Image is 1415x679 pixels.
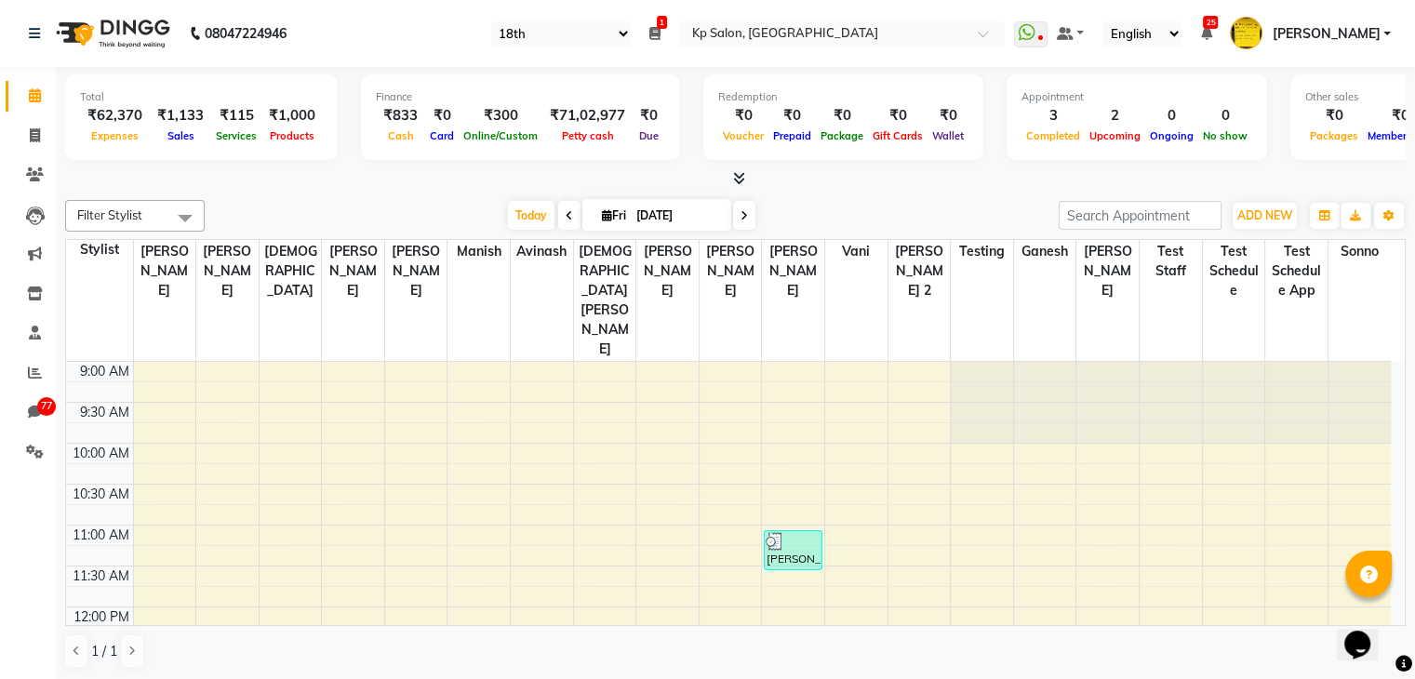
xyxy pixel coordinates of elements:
span: Products [265,129,319,142]
span: Sales [163,129,199,142]
span: [PERSON_NAME] [700,240,762,302]
div: Stylist [66,240,133,260]
span: Packages [1305,129,1363,142]
div: ₹0 [928,105,968,126]
span: Filter Stylist [77,207,142,222]
span: Expenses [87,129,143,142]
div: 11:00 AM [69,526,133,545]
div: 11:30 AM [69,566,133,586]
span: [PERSON_NAME] [1076,240,1139,302]
span: Manish [447,240,510,263]
a: 1 [649,25,661,42]
span: test staff [1140,240,1202,283]
span: Ongoing [1145,129,1198,142]
iframe: chat widget [1337,605,1396,660]
div: 9:30 AM [76,403,133,422]
span: Online/Custom [459,129,542,142]
div: ₹0 [868,105,928,126]
span: Ganesh [1014,240,1076,263]
div: ₹0 [816,105,868,126]
div: ₹833 [376,105,425,126]
div: 3 [1021,105,1085,126]
span: No show [1198,129,1252,142]
span: [PERSON_NAME] [385,240,447,302]
div: ₹0 [768,105,816,126]
div: 9:00 AM [76,362,133,381]
span: 1 / 1 [91,642,117,661]
span: Petty cash [557,129,619,142]
img: Dhiraj Mokal [1230,17,1262,49]
span: 1 [657,16,667,29]
div: ₹0 [718,105,768,126]
span: Test Schedule [1203,240,1265,302]
span: Wallet [928,129,968,142]
div: ₹0 [425,105,459,126]
div: ₹0 [1305,105,1363,126]
span: [PERSON_NAME] [134,240,196,302]
span: Package [816,129,868,142]
a: 25 [1200,25,1211,42]
span: [DEMOGRAPHIC_DATA] [260,240,322,302]
div: Finance [376,89,665,105]
div: 0 [1145,105,1198,126]
span: Gift Cards [868,129,928,142]
span: Today [508,201,554,230]
span: Cash [383,129,419,142]
span: 77 [37,397,56,416]
div: Total [80,89,323,105]
span: Completed [1021,129,1085,142]
div: ₹1,133 [150,105,211,126]
span: Fri [597,208,631,222]
span: [PERSON_NAME] [196,240,259,302]
div: ₹115 [211,105,261,126]
div: 2 [1085,105,1145,126]
span: Vani [825,240,888,263]
div: ₹71,02,977 [542,105,633,126]
span: Due [634,129,663,142]
div: Appointment [1021,89,1252,105]
span: [PERSON_NAME] [762,240,824,302]
span: Services [211,129,261,142]
div: 12:00 PM [70,607,133,627]
span: [PERSON_NAME] [636,240,699,302]
span: Voucher [718,129,768,142]
a: 77 [6,397,50,428]
span: Upcoming [1085,129,1145,142]
span: [PERSON_NAME] [1272,24,1380,44]
b: 08047224946 [205,7,287,60]
span: Avinash [511,240,573,263]
div: ₹300 [459,105,542,126]
span: ADD NEW [1237,208,1292,222]
img: logo [47,7,175,60]
div: ₹0 [633,105,665,126]
span: [PERSON_NAME] [322,240,384,302]
div: Redemption [718,89,968,105]
div: ₹62,370 [80,105,150,126]
span: 25 [1203,16,1218,29]
span: [DEMOGRAPHIC_DATA][PERSON_NAME] [574,240,636,361]
div: 0 [1198,105,1252,126]
div: 10:30 AM [69,485,133,504]
button: ADD NEW [1233,203,1297,229]
input: 2025-10-03 [631,202,724,230]
span: testing [951,240,1013,263]
div: ₹1,000 [261,105,323,126]
input: Search Appointment [1059,201,1221,230]
span: Sonno [1328,240,1391,263]
span: [PERSON_NAME] 2 [888,240,951,302]
span: Card [425,129,459,142]
span: Test schedule app [1265,240,1328,302]
div: [PERSON_NAME], TK02, 11:05 AM-11:35 AM, 30 min service (₹200) [765,531,821,569]
span: Prepaid [768,129,816,142]
div: 10:00 AM [69,444,133,463]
